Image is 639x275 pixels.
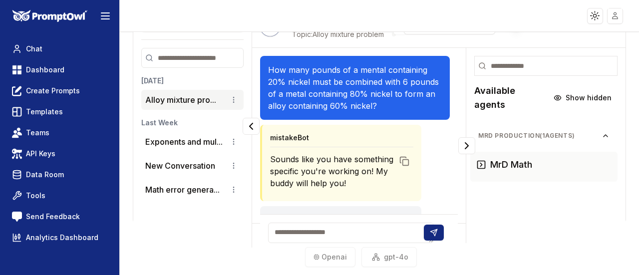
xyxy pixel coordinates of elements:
[145,136,223,148] button: Exponents and mul...
[141,76,244,86] h3: [DATE]
[8,124,111,142] a: Teams
[608,8,623,23] img: placeholder-user.jpg
[228,184,240,196] button: Conversation options
[268,64,442,112] p: How many pounds of a mental containing 20% nickel must be combined with 6 pounds of a metal conta...
[12,212,22,222] img: feedback
[548,90,618,106] button: Show hidden
[26,107,63,117] span: Templates
[12,10,87,22] img: PromptOwl
[26,86,80,96] span: Create Prompts
[145,184,220,196] button: Math error genera...
[26,212,80,222] span: Send Feedback
[270,153,393,189] p: Sounds like you have something specific you're working on! My buddy will help you!
[8,61,111,79] a: Dashboard
[8,229,111,247] a: Analytics Dashboard
[8,40,111,58] a: Chat
[470,128,618,144] button: MrD Production(1agents)
[26,233,98,243] span: Analytics Dashboard
[145,160,215,172] p: New Conversation
[26,44,42,54] span: Chat
[8,145,111,163] a: API Keys
[458,137,475,154] button: Collapse panel
[478,132,602,140] span: MrD Production ( 1 agents)
[228,94,240,106] button: Conversation options
[26,65,64,75] span: Dashboard
[26,128,49,138] span: Teams
[8,187,111,205] a: Tools
[228,136,240,148] button: Conversation options
[141,118,244,128] h3: Last Week
[8,103,111,121] a: Templates
[26,149,55,159] span: API Keys
[228,160,240,172] button: Conversation options
[270,133,309,143] h4: mistakeBot
[26,191,45,201] span: Tools
[566,93,612,103] span: Show hidden
[26,170,64,180] span: Data Room
[8,82,111,100] a: Create Prompts
[474,84,548,112] h2: Available agents
[243,118,260,135] button: Collapse panel
[490,158,532,172] h3: MrD Math
[145,94,216,106] button: Alloy mixture pro...
[292,29,384,39] span: Alloy mixture problem
[8,208,111,226] a: Send Feedback
[8,166,111,184] a: Data Room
